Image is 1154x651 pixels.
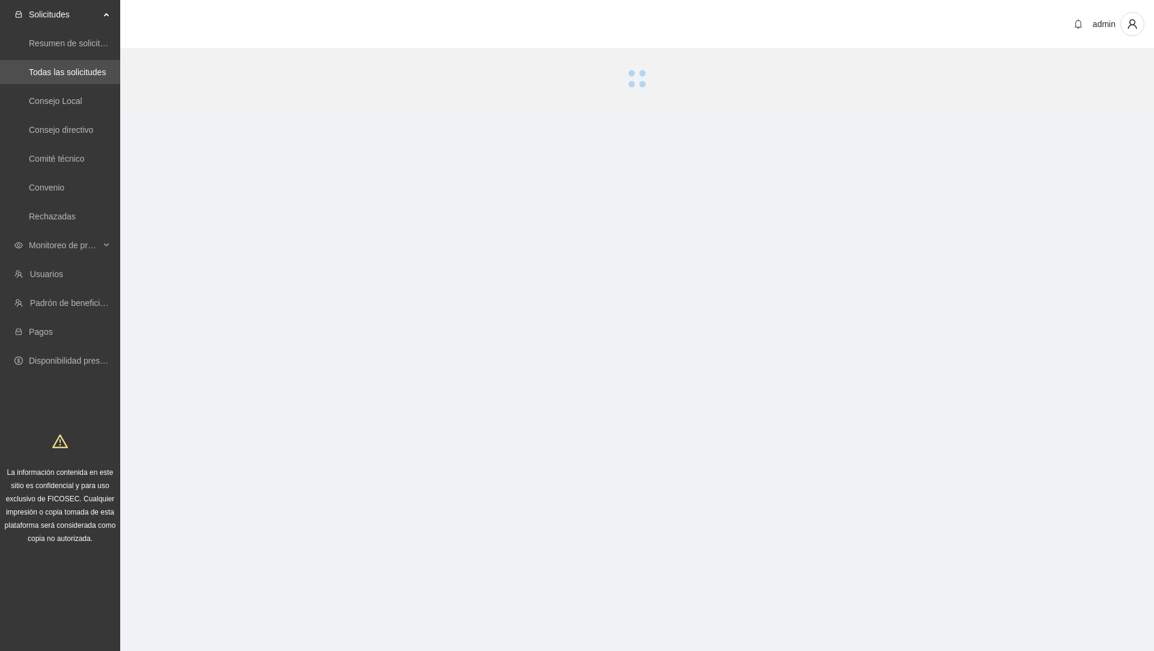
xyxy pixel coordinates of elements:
span: eye [14,241,23,249]
button: user [1120,12,1144,36]
span: warning [52,433,68,449]
a: Todas las solicitudes [29,67,106,77]
a: Consejo directivo [29,125,93,135]
a: Rechazadas [29,212,76,221]
a: Convenio [29,183,64,192]
span: Monitoreo de proyectos [29,233,100,257]
span: user [1121,19,1144,29]
span: admin [1093,19,1116,29]
a: Consejo Local [29,96,82,106]
a: Comité técnico [29,154,85,164]
a: Usuarios [30,269,63,279]
button: bell [1069,14,1088,34]
span: inbox [14,10,23,19]
span: bell [1069,19,1087,29]
span: La información contenida en este sitio es confidencial y para uso exclusivo de FICOSEC. Cualquier... [5,468,116,543]
a: Disponibilidad presupuestal [29,356,132,365]
a: Padrón de beneficiarios [30,298,118,308]
a: Pagos [29,327,53,337]
a: Resumen de solicitudes por aprobar [29,38,164,48]
span: Solicitudes [29,2,100,26]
